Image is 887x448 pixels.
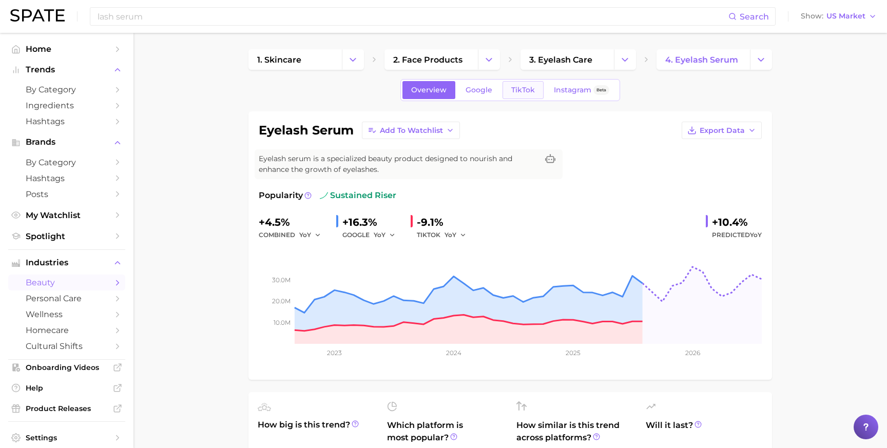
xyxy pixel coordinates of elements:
[393,55,462,65] span: 2. face products
[8,41,125,57] a: Home
[26,116,108,126] span: Hashtags
[8,401,125,416] a: Product Releases
[320,189,396,202] span: sustained riser
[26,158,108,167] span: by Category
[516,419,633,444] span: How similar is this trend across platforms?
[26,383,108,393] span: Help
[10,9,65,22] img: SPATE
[466,86,492,94] span: Google
[740,12,769,22] span: Search
[259,124,354,137] h1: eyelash serum
[682,122,762,139] button: Export Data
[384,49,478,70] a: 2. face products
[26,210,108,220] span: My Watchlist
[712,214,762,230] div: +10.4%
[26,101,108,110] span: Ingredients
[259,189,303,202] span: Popularity
[342,229,402,241] div: GOOGLE
[342,49,364,70] button: Change Category
[374,230,385,239] span: YoY
[26,138,108,147] span: Brands
[411,86,447,94] span: Overview
[445,230,456,239] span: YoY
[446,349,461,357] tspan: 2024
[8,170,125,186] a: Hashtags
[8,322,125,338] a: homecare
[8,207,125,223] a: My Watchlist
[26,65,108,74] span: Trends
[97,8,728,25] input: Search here for a brand, industry, or ingredient
[26,278,108,287] span: beauty
[8,186,125,202] a: Posts
[26,341,108,351] span: cultural shifts
[248,49,342,70] a: 1. skincare
[26,231,108,241] span: Spotlight
[520,49,614,70] a: 3. eyelash care
[8,98,125,113] a: Ingredients
[798,10,879,23] button: ShowUS Market
[299,229,321,241] button: YoY
[402,81,455,99] a: Overview
[457,81,501,99] a: Google
[342,214,402,230] div: +16.3%
[417,229,473,241] div: TIKTOK
[8,290,125,306] a: personal care
[8,228,125,244] a: Spotlight
[26,325,108,335] span: homecare
[529,55,592,65] span: 3. eyelash care
[596,86,606,94] span: Beta
[445,229,467,241] button: YoY
[8,255,125,270] button: Industries
[657,49,750,70] a: 4. eyelash serum
[554,86,591,94] span: Instagram
[801,13,823,19] span: Show
[26,173,108,183] span: Hashtags
[26,363,108,372] span: Onboarding Videos
[8,113,125,129] a: Hashtags
[712,229,762,241] span: Predicted
[259,214,328,230] div: +4.5%
[26,189,108,199] span: Posts
[362,122,460,139] button: Add to Watchlist
[750,49,772,70] button: Change Category
[417,214,473,230] div: -9.1%
[257,55,301,65] span: 1. skincare
[8,380,125,396] a: Help
[8,306,125,322] a: wellness
[646,419,763,444] span: Will it last?
[26,85,108,94] span: by Category
[26,433,108,442] span: Settings
[259,229,328,241] div: combined
[380,126,443,135] span: Add to Watchlist
[327,349,342,357] tspan: 2023
[258,419,375,444] span: How big is this trend?
[478,49,500,70] button: Change Category
[685,349,700,357] tspan: 2026
[700,126,745,135] span: Export Data
[26,309,108,319] span: wellness
[8,360,125,375] a: Onboarding Videos
[26,404,108,413] span: Product Releases
[26,294,108,303] span: personal care
[259,153,538,175] span: Eyelash serum is a specialized beauty product designed to nourish and enhance the growth of eyela...
[8,154,125,170] a: by Category
[374,229,396,241] button: YoY
[8,134,125,150] button: Brands
[511,86,535,94] span: TikTok
[299,230,311,239] span: YoY
[665,55,738,65] span: 4. eyelash serum
[8,275,125,290] a: beauty
[545,81,618,99] a: InstagramBeta
[26,44,108,54] span: Home
[8,430,125,445] a: Settings
[826,13,865,19] span: US Market
[8,82,125,98] a: by Category
[8,62,125,77] button: Trends
[503,81,544,99] a: TikTok
[26,258,108,267] span: Industries
[8,338,125,354] a: cultural shifts
[320,191,328,200] img: sustained riser
[750,231,762,239] span: YoY
[566,349,581,357] tspan: 2025
[614,49,636,70] button: Change Category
